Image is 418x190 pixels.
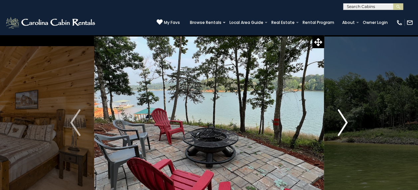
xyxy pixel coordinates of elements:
[338,109,348,136] img: arrow
[5,16,97,29] img: White-1-2.png
[299,18,338,27] a: Rental Program
[396,19,403,26] img: phone-regular-white.png
[157,19,180,26] a: My Favs
[70,109,80,136] img: arrow
[359,18,391,27] a: Owner Login
[339,18,358,27] a: About
[268,18,298,27] a: Real Estate
[164,20,180,26] span: My Favs
[226,18,267,27] a: Local Area Guide
[406,19,413,26] img: mail-regular-white.png
[187,18,225,27] a: Browse Rentals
